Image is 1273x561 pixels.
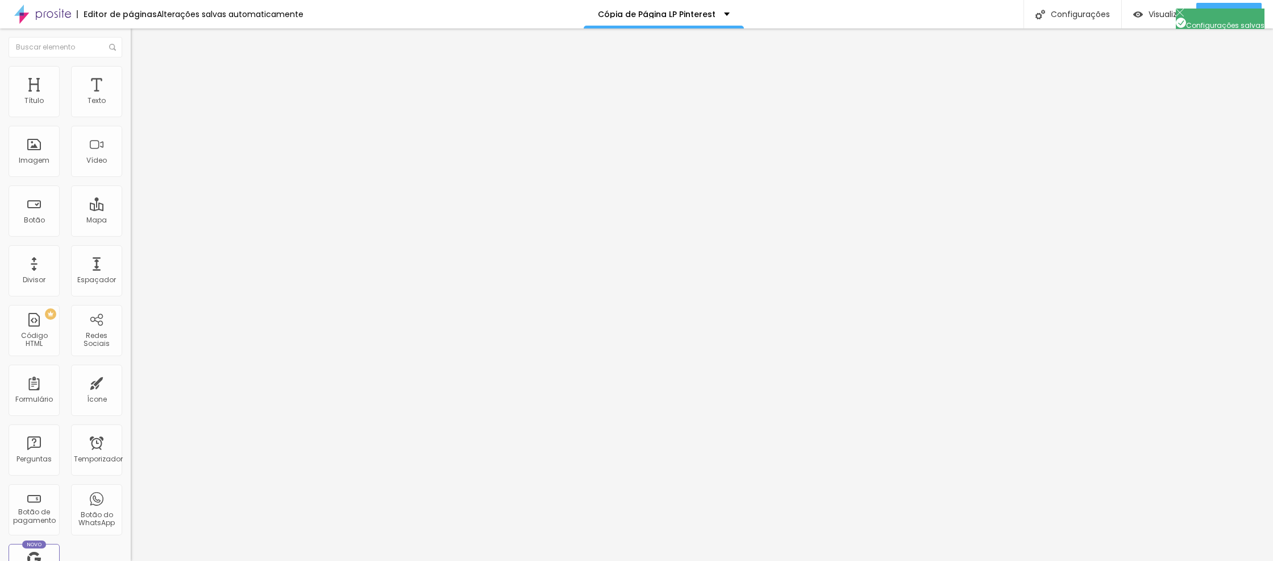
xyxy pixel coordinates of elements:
font: Botão [24,215,45,225]
font: Divisor [23,275,45,284]
font: Código HTML [21,331,48,348]
font: Alterações salvas automaticamente [157,9,303,20]
input: Buscar elemento [9,37,122,57]
font: Texto [88,96,106,105]
font: Vídeo [86,155,107,165]
font: Visualizar [1149,9,1185,20]
font: Imagem [19,155,49,165]
font: Temporizador [74,454,123,464]
img: Ícone [109,44,116,51]
img: Ícone [1176,18,1186,28]
font: Botão de pagamento [13,507,56,525]
img: Ícone [1176,9,1184,16]
img: view-1.svg [1133,10,1143,19]
img: Ícone [1035,10,1045,19]
font: Botão do WhatsApp [78,510,115,527]
iframe: Editor [131,28,1273,561]
font: Configurações [1051,9,1110,20]
font: Configurações salvas [1186,20,1264,30]
font: Novo [27,541,42,548]
font: Cópia de Página LP Pinterest [598,9,715,20]
button: Publicar [1196,3,1262,26]
font: Mapa [86,215,107,225]
button: Visualizar [1122,3,1196,26]
font: Ícone [87,394,107,404]
font: Formulário [15,394,53,404]
font: Redes Sociais [84,331,110,348]
font: Editor de páginas [84,9,157,20]
font: Título [24,96,44,105]
font: Espaçador [77,275,116,284]
font: Perguntas [16,454,52,464]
